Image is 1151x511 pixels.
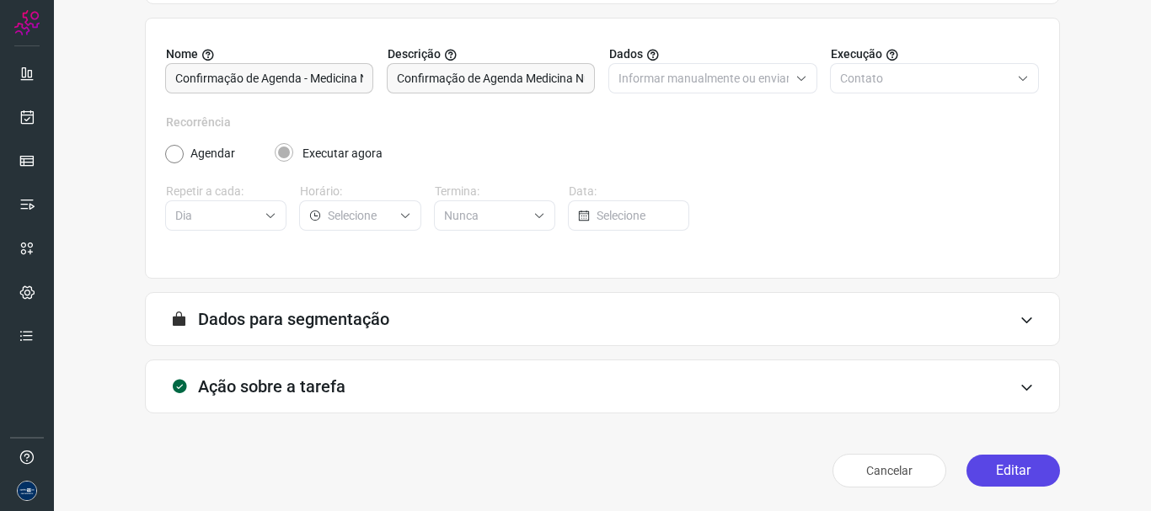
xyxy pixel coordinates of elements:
label: Agendar [190,145,235,162]
button: Editar [966,455,1060,487]
span: Nome [166,45,198,63]
span: Dados [609,45,643,63]
span: Descrição [388,45,441,63]
img: d06bdf07e729e349525d8f0de7f5f473.png [17,481,37,501]
input: Selecione [444,201,527,230]
input: Selecione [328,201,392,230]
span: Execução [831,45,882,63]
input: Selecione o tipo de envio [840,64,1010,93]
label: Termina: [435,183,555,200]
h3: Dados para segmentação [198,309,389,329]
label: Recorrência [166,114,1039,131]
input: Forneça uma breve descrição da sua tarefa. [397,64,585,93]
label: Executar agora [302,145,383,162]
input: Digite o nome para a sua tarefa. [175,64,363,93]
h3: Ação sobre a tarefa [198,376,345,397]
img: Logo [14,10,40,35]
input: Selecione [597,201,678,230]
input: Selecione [175,201,258,230]
button: Cancelar [832,454,946,487]
label: Horário: [300,183,420,200]
input: Selecione o tipo de envio [618,64,789,93]
label: Repetir a cada: [166,183,286,200]
label: Data: [569,183,689,200]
